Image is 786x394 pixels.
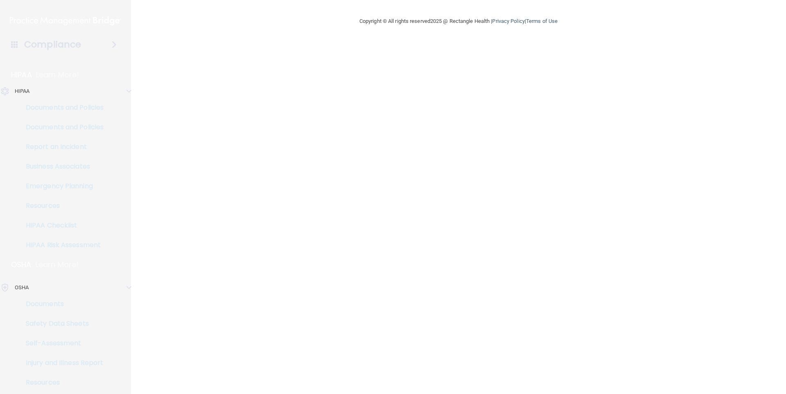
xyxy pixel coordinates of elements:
[5,221,117,230] p: HIPAA Checklist
[309,8,608,34] div: Copyright © All rights reserved 2025 @ Rectangle Health | |
[36,70,79,80] p: Learn More!
[5,378,117,387] p: Resources
[5,182,117,190] p: Emergency Planning
[10,13,121,29] img: PMB logo
[5,300,117,308] p: Documents
[15,86,30,96] p: HIPAA
[5,162,117,171] p: Business Associates
[5,359,117,367] p: Injury and Illness Report
[24,39,81,50] h4: Compliance
[5,143,117,151] p: Report an Incident
[5,104,117,112] p: Documents and Policies
[5,339,117,347] p: Self-Assessment
[11,260,32,270] p: OSHA
[526,18,558,24] a: Terms of Use
[5,241,117,249] p: HIPAA Risk Assessment
[5,320,117,328] p: Safety Data Sheets
[5,202,117,210] p: Resources
[492,18,524,24] a: Privacy Policy
[36,260,79,270] p: Learn More!
[5,123,117,131] p: Documents and Policies
[11,70,32,80] p: HIPAA
[15,283,29,293] p: OSHA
